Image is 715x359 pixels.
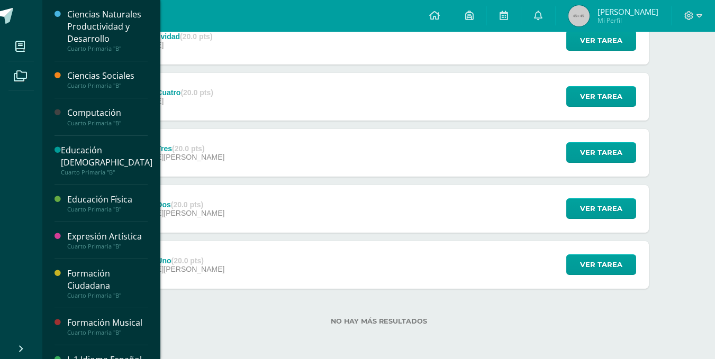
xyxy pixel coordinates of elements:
div: Computación [67,107,148,119]
div: Cuarto Primaria "B" [67,82,148,89]
span: Ver tarea [580,143,622,162]
div: Ciencias Naturales Productividad y Desarrollo [67,8,148,45]
a: Ciencias SocialesCuarto Primaria "B" [67,70,148,89]
div: Cuarto Primaria "B" [67,45,148,52]
div: Actividad Uno [121,256,224,265]
div: Expresión Artística [67,231,148,243]
span: Ver tarea [580,87,622,106]
div: Ciencias Sociales [67,70,148,82]
span: [DATE][PERSON_NAME] [140,265,224,273]
label: No hay más resultados [109,317,649,325]
a: Educación FísicaCuarto Primaria "B" [67,194,148,213]
div: Actividad Cuatro [121,88,213,97]
div: Cuarto Primaria "B" [67,119,148,127]
a: Educación [DEMOGRAPHIC_DATA]Cuarto Primaria "B" [61,144,152,176]
div: Formación Ciudadana [67,268,148,292]
a: Formación MusicalCuarto Primaria "B" [67,317,148,336]
a: Formación CiudadanaCuarto Primaria "B" [67,268,148,299]
div: Actividad Tres [121,144,224,153]
span: [PERSON_NAME] [598,6,658,17]
div: Cuarto Primaria "B" [67,292,148,299]
div: Actividad Dos [121,200,224,209]
span: Ver tarea [580,255,622,274]
div: Cuarto Primaria "B" [67,206,148,213]
div: Cuarto Primaria "B" [67,243,148,250]
div: Educación Física [67,194,148,206]
span: Mi Perfil [598,16,658,25]
div: Educación [DEMOGRAPHIC_DATA] [61,144,152,169]
a: Ciencias Naturales Productividad y DesarrolloCuarto Primaria "B" [67,8,148,52]
span: [DATE][PERSON_NAME] [140,153,224,161]
a: Expresión ArtísticaCuarto Primaria "B" [67,231,148,250]
button: Ver tarea [566,198,636,219]
a: ComputaciónCuarto Primaria "B" [67,107,148,126]
button: Ver tarea [566,254,636,275]
strong: (20.0 pts) [180,32,212,41]
strong: (20.0 pts) [172,144,204,153]
div: Quinta Actividad [121,32,212,41]
img: 45x45 [568,5,590,26]
button: Ver tarea [566,142,636,163]
span: [DATE][PERSON_NAME] [140,209,224,217]
strong: (20.0 pts) [180,88,213,97]
span: Ver tarea [580,31,622,50]
strong: (20.0 pts) [171,256,204,265]
span: Ver tarea [580,199,622,218]
div: Formación Musical [67,317,148,329]
div: Cuarto Primaria "B" [61,169,152,176]
strong: (20.0 pts) [171,200,203,209]
div: Cuarto Primaria "B" [67,329,148,336]
button: Ver tarea [566,30,636,51]
button: Ver tarea [566,86,636,107]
